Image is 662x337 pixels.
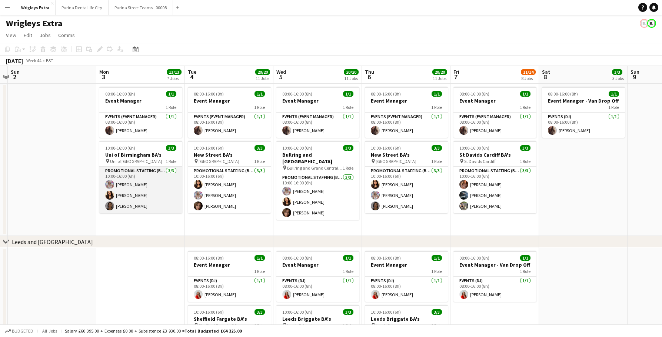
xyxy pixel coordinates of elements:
[110,159,162,164] span: Uni of [GEOGRAPHIC_DATA]
[276,261,359,268] h3: Event Manager
[453,113,536,138] app-card-role: Events (Event Manager)1/108:00-16:00 (8h)[PERSON_NAME]
[188,316,271,322] h3: Sheffield Fargate BA's
[433,76,447,81] div: 11 Jobs
[453,87,536,138] div: 08:00-16:00 (8h)1/1Event Manager1 RoleEvents (Event Manager)1/108:00-16:00 (8h)[PERSON_NAME]
[365,87,448,138] app-job-card: 08:00-16:00 (8h)1/1Event Manager1 RoleEvents (Event Manager)1/108:00-16:00 (8h)[PERSON_NAME]
[520,255,530,261] span: 1/1
[194,309,224,315] span: 10:00-16:00 (6h)
[371,91,401,97] span: 08:00-16:00 (8h)
[105,145,135,151] span: 10:00-16:00 (6h)
[166,145,176,151] span: 3/3
[188,277,271,302] app-card-role: Events (DJ)1/108:00-16:00 (8h)[PERSON_NAME]
[56,0,109,15] button: Purina Denta Life City
[3,30,19,40] a: View
[432,145,442,151] span: 3/3
[542,97,625,104] h3: Event Manager - Van Drop Off
[376,323,403,328] span: Leeds Briggate
[24,32,32,39] span: Edit
[343,91,353,97] span: 1/1
[453,141,536,213] app-job-card: 10:00-16:00 (6h)3/3St Davids Cardiff BA's St Davids Cardiff1 RolePromotional Staffing (Brand Amba...
[609,91,619,97] span: 1/1
[432,69,447,75] span: 20/20
[344,76,358,81] div: 11 Jobs
[365,261,448,268] h3: Event Manager
[431,159,442,164] span: 1 Role
[453,261,536,268] h3: Event Manager - Van Drop Off
[188,141,271,213] app-job-card: 10:00-16:00 (6h)3/3New Street BA's [GEOGRAPHIC_DATA]1 RolePromotional Staffing (Brand Ambassadors...
[612,69,622,75] span: 3/3
[184,328,242,334] span: Total Budgeted £64 325.00
[99,113,182,138] app-card-role: Events (Event Manager)1/108:00-16:00 (8h)[PERSON_NAME]
[99,151,182,158] h3: Uni of Birmingham BA's
[521,69,536,75] span: 11/14
[255,255,265,261] span: 1/1
[255,309,265,315] span: 3/3
[453,69,459,75] span: Fri
[275,73,286,81] span: 5
[187,73,196,81] span: 4
[431,323,442,328] span: 1 Role
[167,69,182,75] span: 13/13
[365,251,448,302] app-job-card: 08:00-16:00 (8h)1/1Event Manager1 RoleEvents (DJ)1/108:00-16:00 (8h)[PERSON_NAME]
[65,328,242,334] div: Salary £60 395.00 + Expenses £0.00 + Subsistence £3 930.00 =
[371,309,401,315] span: 10:00-16:00 (6h)
[376,159,416,164] span: [GEOGRAPHIC_DATA]
[276,87,359,138] app-job-card: 08:00-16:00 (8h)1/1Event Manager1 RoleEvents (Event Manager)1/108:00-16:00 (8h)[PERSON_NAME]
[99,87,182,138] app-job-card: 08:00-16:00 (8h)1/1Event Manager1 RoleEvents (Event Manager)1/108:00-16:00 (8h)[PERSON_NAME]
[55,30,78,40] a: Comms
[254,268,265,274] span: 1 Role
[365,69,374,75] span: Thu
[282,309,312,315] span: 10:00-16:00 (6h)
[276,251,359,302] app-job-card: 08:00-16:00 (8h)1/1Event Manager1 RoleEvents (DJ)1/108:00-16:00 (8h)[PERSON_NAME]
[99,167,182,213] app-card-role: Promotional Staffing (Brand Ambassadors)3/310:00-16:00 (6h)[PERSON_NAME][PERSON_NAME][PERSON_NAME]
[40,32,51,39] span: Jobs
[276,277,359,302] app-card-role: Events (DJ)1/108:00-16:00 (8h)[PERSON_NAME]
[365,151,448,158] h3: New Street BA's
[520,268,530,274] span: 1 Role
[199,159,239,164] span: [GEOGRAPHIC_DATA]
[99,97,182,104] h3: Event Manager
[432,309,442,315] span: 3/3
[194,91,224,97] span: 08:00-16:00 (8h)
[105,91,135,97] span: 08:00-16:00 (8h)
[276,316,359,322] h3: Leeds Briggate BA's
[365,167,448,213] app-card-role: Promotional Staffing (Brand Ambassadors)3/310:00-16:00 (6h)[PERSON_NAME][PERSON_NAME][PERSON_NAME]
[459,91,489,97] span: 08:00-16:00 (8h)
[542,69,550,75] span: Sat
[199,323,239,328] span: Sheffield Fargate BA's
[453,167,536,213] app-card-role: Promotional Staffing (Brand Ambassadors)3/310:00-16:00 (6h)[PERSON_NAME][PERSON_NAME][PERSON_NAME]
[24,58,43,63] span: Week 44
[188,87,271,138] app-job-card: 08:00-16:00 (8h)1/1Event Manager1 RoleEvents (Event Manager)1/108:00-16:00 (8h)[PERSON_NAME]
[287,323,315,328] span: Leeds Briggate
[109,0,173,15] button: Purina Street Teams - 00008
[343,104,353,110] span: 1 Role
[166,91,176,97] span: 1/1
[343,323,353,328] span: 1 Role
[166,159,176,164] span: 1 Role
[15,0,56,15] button: Wrigleys Extra
[276,113,359,138] app-card-role: Events (Event Manager)1/108:00-16:00 (8h)[PERSON_NAME]
[520,91,530,97] span: 1/1
[365,141,448,213] app-job-card: 10:00-16:00 (6h)3/3New Street BA's [GEOGRAPHIC_DATA]1 RolePromotional Staffing (Brand Ambassadors...
[12,328,33,334] span: Budgeted
[612,76,624,81] div: 3 Jobs
[640,19,649,28] app-user-avatar: Bounce Activations Ltd
[521,76,535,81] div: 8 Jobs
[194,145,224,151] span: 10:00-16:00 (6h)
[453,97,536,104] h3: Event Manager
[431,268,442,274] span: 1 Role
[188,151,271,158] h3: New Street BA's
[541,73,550,81] span: 8
[276,141,359,220] div: 10:00-16:00 (6h)3/3Bullring and [GEOGRAPHIC_DATA] Bullring and Grand Central BA's1 RolePromotiona...
[254,323,265,328] span: 1 Role
[542,87,625,138] app-job-card: 08:00-16:00 (8h)1/1Event Manager - Van Drop Off1 RoleEvents (DJ)1/108:00-16:00 (8h)[PERSON_NAME]
[365,316,448,322] h3: Leeds Briggate BA's
[6,18,62,29] h1: Wrigleys Extra
[188,69,196,75] span: Tue
[459,255,489,261] span: 08:00-16:00 (8h)
[188,113,271,138] app-card-role: Events (Event Manager)1/108:00-16:00 (8h)[PERSON_NAME]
